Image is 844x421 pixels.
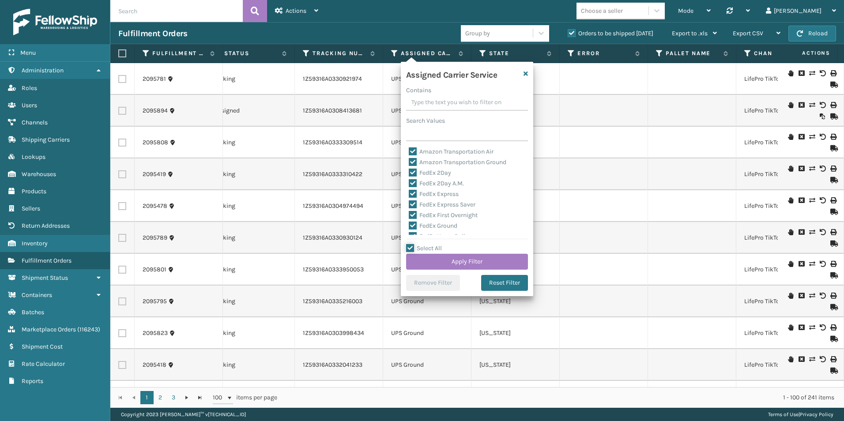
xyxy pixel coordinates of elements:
label: FedEx Ground [409,222,457,229]
i: Print Label [830,324,836,331]
td: UPS Ground [383,158,471,190]
td: UPS Ground [383,63,471,95]
i: Void Label [820,70,825,76]
a: 2095808 [143,138,168,147]
a: 2095823 [143,329,168,338]
span: 100 [213,393,226,402]
td: Picking [207,158,295,190]
a: 1 [140,391,154,404]
i: Print Label [830,229,836,235]
a: 1Z59316A0330930124 [303,234,362,241]
i: Void Label [820,356,825,362]
i: Mark as Shipped [830,336,836,342]
a: 1Z59316A0303998434 [303,329,364,337]
button: Remove Filter [406,275,460,291]
a: 1Z59316A0333309514 [303,139,362,146]
td: UPS Ground [383,127,471,158]
i: Reoptimize [820,113,825,120]
td: Picking [207,63,295,95]
a: 2095894 [143,106,168,115]
a: Go to the next page [180,391,193,404]
label: FedEx Home Delivery [409,233,477,240]
i: On Hold [788,293,793,299]
button: Reload [788,26,836,41]
i: Change shipping [809,165,814,172]
i: Print Label [830,293,836,299]
i: On Hold [788,261,793,267]
label: FedEx 2Day [409,169,451,177]
a: 1Z59316A0308413681 [303,107,362,114]
td: LifePro TikTok Sellercloud [736,222,825,254]
label: Fulfillment Order Id [152,49,206,57]
i: Mark as Shipped [830,272,836,278]
i: Void Label [820,293,825,299]
i: Void Label [820,324,825,331]
td: LifePro TikTok Sellercloud [736,317,825,349]
td: LifePro TikTok Sellercloud [736,381,825,413]
div: Choose a seller [581,6,623,15]
span: Mode [678,7,693,15]
label: Orders to be shipped [DATE] [568,30,653,37]
i: Void Label [820,197,825,203]
span: Roles [22,84,37,92]
span: Export to .xls [672,30,708,37]
a: Terms of Use [768,411,799,417]
span: Shipment Cost [22,343,63,350]
td: UPS Ground [383,190,471,222]
label: Amazon Transportation Ground [409,158,506,166]
a: 1Z59316A0333950053 [303,266,364,273]
i: Void Label [820,134,825,140]
span: Inventory [22,240,48,247]
div: Group by [465,29,490,38]
p: Copyright 2023 [PERSON_NAME]™ v [TECHNICAL_ID] [121,408,246,421]
span: Administration [22,67,64,74]
td: LifePro TikTok Sellercloud [736,158,825,190]
i: Void Label [820,229,825,235]
span: Containers [22,291,52,299]
span: Actions [774,46,836,60]
label: Error [577,49,631,57]
td: Assigned [207,95,295,127]
h3: Fulfillment Orders [118,28,187,39]
i: Cancel Fulfillment Order [799,197,804,203]
td: UPS Ground [383,381,471,413]
i: Change shipping [809,70,814,76]
td: [US_STATE] [471,286,560,317]
i: Print Label [830,134,836,140]
td: Picking [207,286,295,317]
label: Pallet Name [666,49,719,57]
td: UPS Ground [383,349,471,381]
span: Sellers [22,205,40,212]
a: 1Z59316A0330921974 [303,75,362,83]
span: Go to the next page [183,394,190,401]
label: Select All [406,244,442,252]
td: LifePro TikTok Sellercloud [736,127,825,158]
i: Mark as Shipped [830,145,836,151]
label: Assigned Carrier Service [401,49,454,57]
td: Picking [207,222,295,254]
span: items per page [213,391,277,404]
label: FedEx Express [409,190,459,198]
a: 1Z59316A0333310422 [303,170,362,178]
i: Change shipping [809,261,814,267]
label: FedEx Express Saver [409,201,475,208]
a: Privacy Policy [800,411,833,417]
label: FedEx First Overnight [409,211,478,219]
i: Print Label [830,261,836,267]
i: Change shipping [809,102,814,108]
span: Actions [286,7,306,15]
i: Print Label [830,102,836,108]
i: Cancel Fulfillment Order [799,229,804,235]
input: Type the text you wish to filter on [406,95,528,111]
td: Picking [207,254,295,286]
i: Mark as Shipped [830,113,836,120]
a: 2095789 [143,233,167,242]
a: 3 [167,391,180,404]
label: FedEx 2Day A.M. [409,180,464,187]
span: Export CSV [733,30,763,37]
td: LifePro TikTok Sellercloud [736,63,825,95]
i: Mark as Shipped [830,368,836,374]
i: On Hold [788,70,793,76]
span: Lookups [22,153,45,161]
span: Marketplace Orders [22,326,76,333]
